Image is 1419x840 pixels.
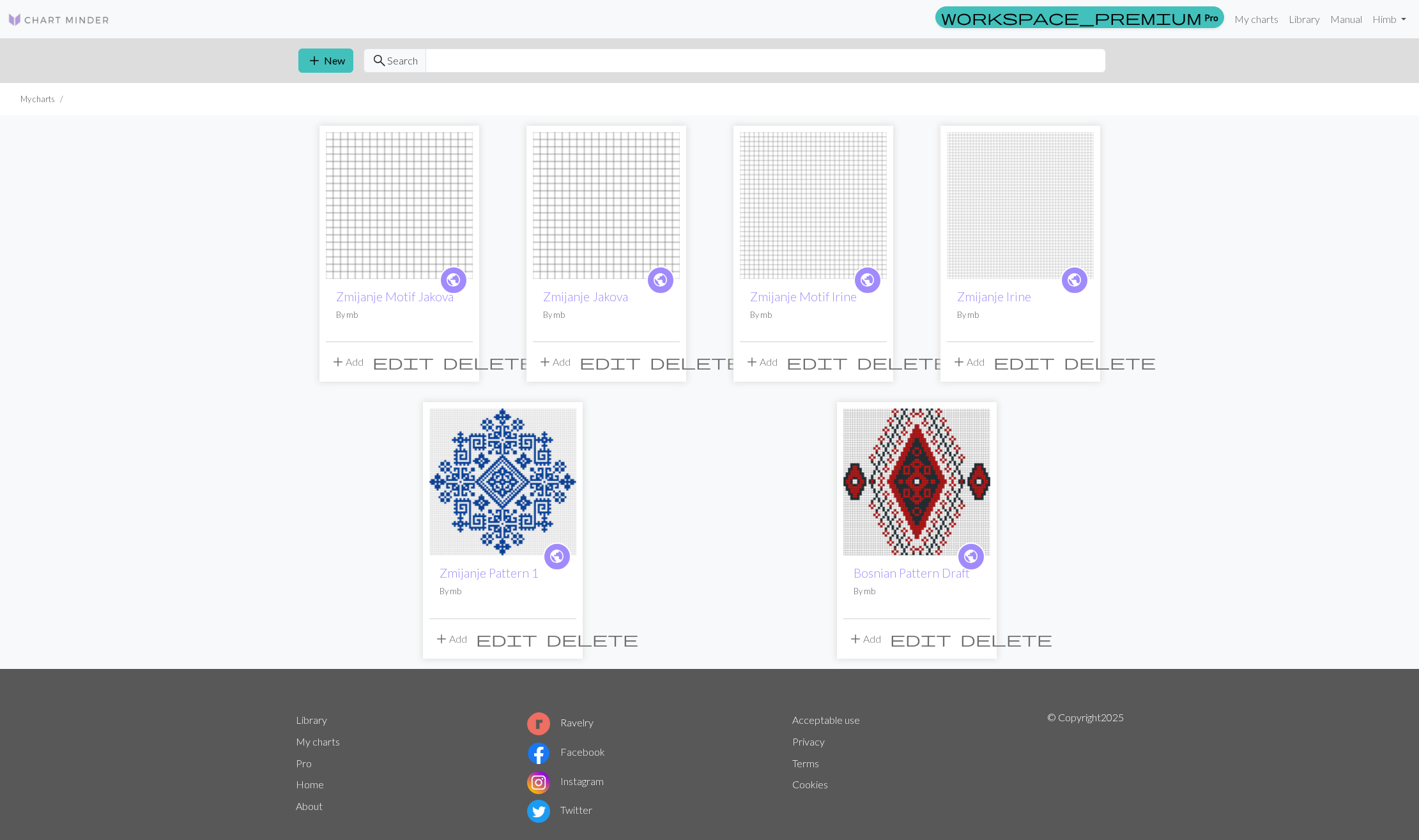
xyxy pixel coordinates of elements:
[941,8,1202,26] span: workspace_premium
[993,354,1055,370] i: Edit
[859,270,875,290] span: public
[750,289,857,304] a: Zmijanje Motif Irine
[963,544,979,569] i: public
[652,267,668,293] i: public
[740,198,887,210] a: Zmijanje Motif Irine
[792,735,825,747] a: Privacy
[438,350,539,374] button: Delete
[326,132,473,279] img: Zmijanje Motif Jakova
[546,630,638,648] span: delete
[1066,270,1082,290] span: public
[645,350,746,374] button: Delete
[20,93,55,105] li: My charts
[326,350,368,374] button: Add
[330,353,346,371] span: add
[296,735,340,747] a: My charts
[336,289,454,304] a: Zmijanje Motif Jakova
[429,409,576,555] img: Zmijanje Pattern 1
[543,543,571,571] a: public
[543,289,628,304] a: Zmijanje Jakova
[744,353,760,371] span: add
[326,198,473,210] a: Zmijanje Motif Jakova
[368,350,438,374] button: Edit
[1047,710,1124,826] p: © Copyright 2025
[527,742,550,765] img: Facebook logo
[854,266,882,294] a: public
[1229,6,1284,32] a: My charts
[989,350,1059,374] button: Edit
[1284,6,1325,32] a: Library
[852,350,953,374] button: Delete
[533,198,680,210] a: Zmijanje Jakova
[1367,6,1411,32] a: Himb
[957,543,985,571] a: public
[843,409,990,555] img: Bosnian Pattern Draft
[886,627,956,651] button: Edit
[549,546,565,566] span: public
[296,800,323,812] a: About
[476,631,537,647] i: Edit
[575,350,645,374] button: Edit
[890,631,951,647] i: Edit
[786,354,848,370] i: Edit
[1059,350,1160,374] button: Delete
[533,132,680,279] img: Zmijanje Jakova
[750,309,877,321] p: By mb
[963,546,979,566] span: public
[445,270,461,290] span: public
[935,6,1224,28] a: Pro
[792,714,860,726] a: Acceptable use
[296,714,327,726] a: Library
[786,353,848,371] span: edit
[947,132,1094,279] img: Zmijanje Irine
[792,778,828,790] a: Cookies
[579,353,641,371] span: edit
[542,627,643,651] button: Delete
[472,627,542,651] button: Edit
[848,630,863,648] span: add
[957,289,1031,304] a: Zmijanje Irine
[372,353,434,371] span: edit
[440,566,539,580] a: Zmijanje Pattern 1
[782,350,852,374] button: Edit
[372,52,387,70] span: search
[579,354,641,370] i: Edit
[476,630,537,648] span: edit
[890,630,951,648] span: edit
[854,566,970,580] a: Bosnian Pattern Draft
[740,132,887,279] img: Zmijanje Motif Irine
[947,350,989,374] button: Add
[307,52,322,70] span: add
[857,353,949,371] span: delete
[387,53,418,68] span: Search
[647,266,675,294] a: public
[1061,266,1089,294] a: public
[8,12,110,27] img: Logo
[445,267,461,293] i: public
[440,266,468,294] a: public
[956,627,1057,651] button: Delete
[527,712,550,735] img: Ravelry logo
[650,353,742,371] span: delete
[527,775,604,787] a: Instagram
[951,353,967,371] span: add
[527,800,550,823] img: Twitter logo
[792,757,819,769] a: Terms
[527,746,605,758] a: Facebook
[533,350,575,374] button: Add
[429,627,472,651] button: Add
[527,804,592,816] a: Twitter
[543,309,670,321] p: By mb
[429,474,576,486] a: Zmijanje Pattern 1
[843,627,886,651] button: Add
[296,757,312,769] a: Pro
[336,309,463,321] p: By mb
[859,267,875,293] i: public
[652,270,668,290] span: public
[527,771,550,794] img: Instagram logo
[527,716,594,728] a: Ravelry
[440,585,566,597] p: By mb
[443,353,535,371] span: delete
[1066,267,1082,293] i: public
[960,630,1052,648] span: delete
